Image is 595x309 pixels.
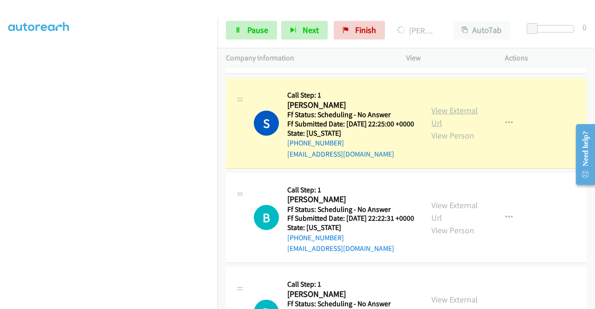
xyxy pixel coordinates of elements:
[287,119,414,129] h5: Ff Submitted Date: [DATE] 22:25:00 +0000
[531,25,574,33] div: Delay between calls (in seconds)
[287,91,414,100] h5: Call Step: 1
[281,21,328,39] button: Next
[287,150,394,158] a: [EMAIL_ADDRESS][DOMAIN_NAME]
[287,223,414,232] h5: State: [US_STATE]
[287,233,344,242] a: [PHONE_NUMBER]
[334,21,385,39] a: Finish
[505,53,587,64] p: Actions
[287,244,394,253] a: [EMAIL_ADDRESS][DOMAIN_NAME]
[406,53,488,64] p: View
[287,110,414,119] h5: Ff Status: Scheduling - No Answer
[582,21,587,33] div: 0
[287,280,414,289] h5: Call Step: 1
[287,214,414,223] h5: Ff Submitted Date: [DATE] 22:22:31 +0000
[254,205,279,230] div: The call is yet to be attempted
[287,299,414,309] h5: Ff Status: Scheduling - No Answer
[431,130,474,141] a: View Person
[287,138,344,147] a: [PHONE_NUMBER]
[247,25,268,35] span: Pause
[453,21,510,39] button: AutoTab
[287,100,411,111] h2: [PERSON_NAME]
[431,200,478,223] a: View External Url
[397,24,436,37] p: [PERSON_NAME]
[287,289,411,300] h2: [PERSON_NAME]
[287,205,414,214] h5: Ff Status: Scheduling - No Answer
[303,25,319,35] span: Next
[355,25,376,35] span: Finish
[226,53,390,64] p: Company Information
[431,105,478,128] a: View External Url
[287,129,414,138] h5: State: [US_STATE]
[254,205,279,230] h1: B
[569,118,595,191] iframe: Resource Center
[287,194,411,205] h2: [PERSON_NAME]
[431,225,474,236] a: View Person
[254,111,279,136] h1: S
[226,21,277,39] a: Pause
[287,185,414,195] h5: Call Step: 1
